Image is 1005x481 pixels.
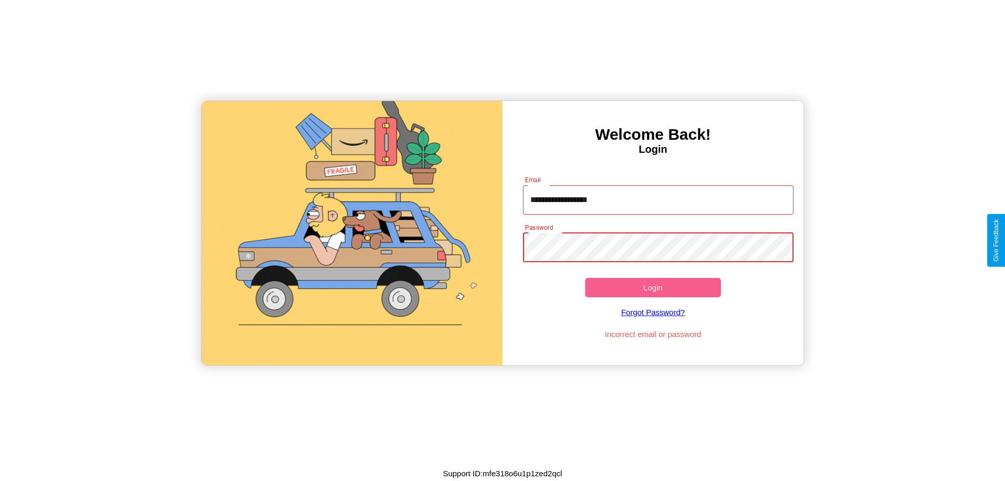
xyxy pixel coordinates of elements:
label: Password [525,223,553,232]
p: Support ID: mfe318o6u1p1zed2qcl [443,466,562,480]
button: Login [585,278,721,297]
img: gif [202,101,502,365]
a: Forgot Password? [518,297,789,327]
h3: Welcome Back! [502,126,803,143]
label: Email [525,175,541,184]
div: Give Feedback [992,219,1000,262]
h4: Login [502,143,803,155]
p: Incorrect email or password [518,327,789,341]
